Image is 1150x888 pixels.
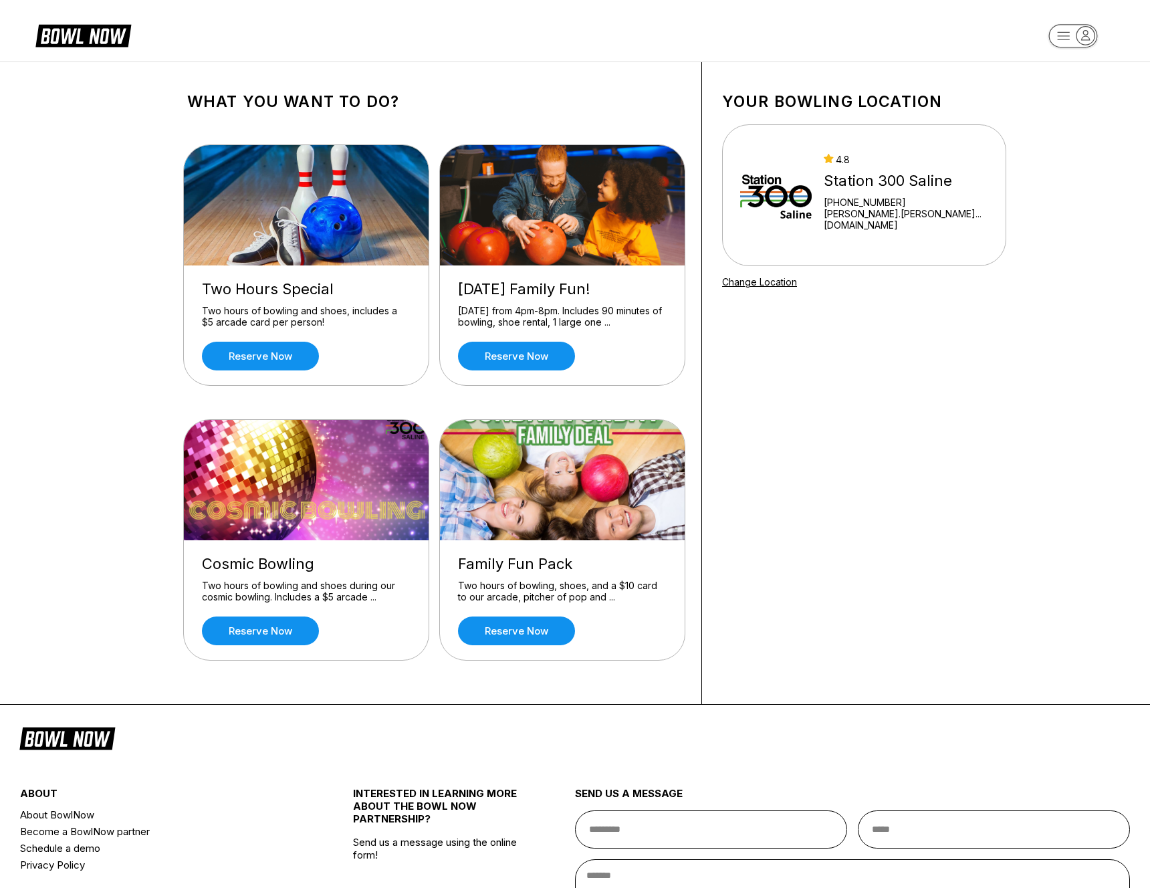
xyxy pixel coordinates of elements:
[20,840,298,857] a: Schedule a demo
[184,420,430,540] img: Cosmic Bowling
[458,580,667,603] div: Two hours of bowling, shoes, and a $10 card to our arcade, pitcher of pop and ...
[353,787,520,836] div: INTERESTED IN LEARNING MORE ABOUT THE BOWL NOW PARTNERSHIP?
[202,280,411,298] div: Two Hours Special
[202,617,319,645] a: Reserve now
[824,172,988,190] div: Station 300 Saline
[458,342,575,370] a: Reserve now
[575,787,1130,810] div: send us a message
[20,823,298,840] a: Become a BowlNow partner
[722,276,797,288] a: Change Location
[458,305,667,328] div: [DATE] from 4pm-8pm. Includes 90 minutes of bowling, shoe rental, 1 large one ...
[20,857,298,873] a: Privacy Policy
[440,145,686,265] img: Friday Family Fun!
[202,580,411,603] div: Two hours of bowling and shoes during our cosmic bowling. Includes a $5 arcade ...
[202,555,411,573] div: Cosmic Bowling
[824,197,988,208] div: [PHONE_NUMBER]
[202,305,411,328] div: Two hours of bowling and shoes, includes a $5 arcade card per person!
[824,154,988,165] div: 4.8
[440,420,686,540] img: Family Fun Pack
[824,208,988,231] a: [PERSON_NAME].[PERSON_NAME]...[DOMAIN_NAME]
[20,787,298,806] div: about
[458,280,667,298] div: [DATE] Family Fun!
[458,617,575,645] a: Reserve now
[187,92,681,111] h1: What you want to do?
[20,806,298,823] a: About BowlNow
[740,145,812,245] img: Station 300 Saline
[458,555,667,573] div: Family Fun Pack
[202,342,319,370] a: Reserve now
[184,145,430,265] img: Two Hours Special
[722,92,1006,111] h1: Your bowling location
